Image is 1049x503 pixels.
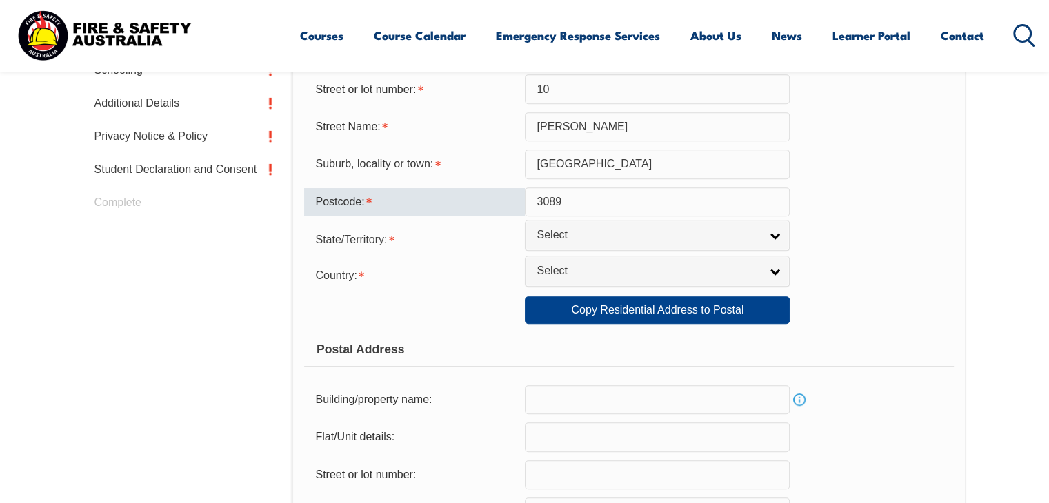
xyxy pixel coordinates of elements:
[537,228,760,243] span: Select
[690,17,741,54] a: About Us
[525,296,790,324] a: Copy Residential Address to Postal
[304,424,525,450] div: Flat/Unit details:
[315,234,387,245] span: State/Territory:
[304,260,525,288] div: Country is required.
[772,17,802,54] a: News
[790,390,809,409] a: Info
[374,17,466,54] a: Course Calendar
[300,17,343,54] a: Courses
[304,76,525,102] div: Street or lot number is required.
[304,225,525,252] div: State/Territory is required.
[83,153,285,186] a: Student Declaration and Consent
[83,120,285,153] a: Privacy Notice & Policy
[315,269,357,281] span: Country:
[537,264,760,278] span: Select
[304,114,525,140] div: Street Name is required.
[83,87,285,120] a: Additional Details
[496,17,660,54] a: Emergency Response Services
[941,17,984,54] a: Contact
[304,387,525,413] div: Building/property name:
[304,188,525,216] div: Postcode is required.
[304,151,525,177] div: Suburb, locality or town is required.
[832,17,910,54] a: Learner Portal
[304,462,525,488] div: Street or lot number:
[304,332,953,367] div: Postal Address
